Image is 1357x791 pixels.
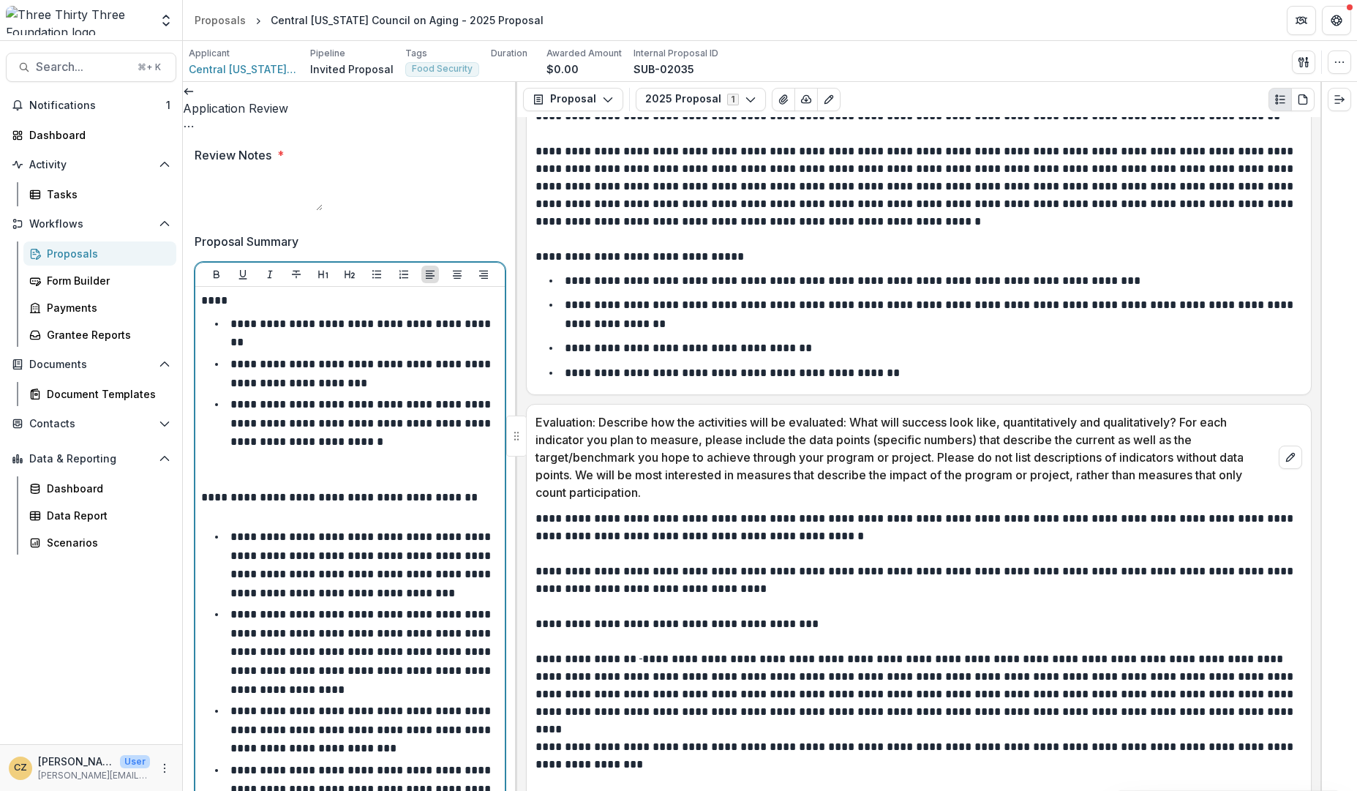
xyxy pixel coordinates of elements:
button: Heading 2 [341,266,358,283]
button: 2025 Proposal1 [636,88,766,111]
button: Ordered List [395,266,413,283]
button: Expand right [1328,88,1351,111]
p: Proposal Summary [195,233,298,250]
div: Proposals [47,246,165,261]
p: Awarded Amount [546,47,622,60]
a: Payments [23,296,176,320]
div: Document Templates [47,386,165,402]
p: $0.00 [546,61,579,77]
a: Data Report [23,503,176,528]
img: Three Thirty Three Foundation logo [6,6,150,35]
span: Documents [29,359,153,371]
div: Data Report [47,508,165,523]
nav: breadcrumb [189,10,549,31]
button: Strike [287,266,305,283]
button: Italicize [261,266,279,283]
button: Bold [208,266,225,283]
span: Search... [36,60,129,74]
button: edit [1279,446,1302,469]
a: Form Builder [23,269,176,293]
p: Tags [405,47,427,60]
div: Payments [47,300,165,315]
button: Open Workflows [6,212,176,236]
button: Edit as form [817,88,841,111]
button: Heading 1 [315,266,332,283]
div: Form Builder [47,273,165,288]
p: Applicant [189,47,230,60]
button: Bullet List [368,266,386,283]
button: More [156,760,173,777]
p: [PERSON_NAME][EMAIL_ADDRESS][DOMAIN_NAME] [38,769,150,782]
div: Grantee Reports [47,327,165,342]
button: View Attached Files [772,88,795,111]
p: SUB-02035 [634,61,694,77]
button: Open Activity [6,153,176,176]
p: Internal Proposal ID [634,47,718,60]
div: Christine Zachai [14,763,27,773]
span: Workflows [29,218,153,230]
h3: Application Review [183,100,517,117]
div: Central [US_STATE] Council on Aging - 2025 Proposal [271,12,544,28]
p: [PERSON_NAME] [38,754,114,769]
button: Search... [6,53,176,82]
button: Align Center [448,266,466,283]
a: Grantee Reports [23,323,176,347]
button: Open Contacts [6,412,176,435]
div: Dashboard [47,481,165,496]
button: Plaintext view [1268,88,1292,111]
div: Dashboard [29,127,165,143]
button: Notifications1 [6,94,176,117]
div: ⌘ + K [135,59,164,75]
button: Open Data & Reporting [6,447,176,471]
a: Proposals [23,241,176,266]
button: Open Documents [6,353,176,376]
button: Options [183,117,195,135]
button: Underline [234,266,252,283]
a: Dashboard [6,123,176,147]
a: Central [US_STATE] Council on Aging [189,61,298,77]
span: Data & Reporting [29,453,153,465]
button: Align Left [421,266,439,283]
a: Scenarios [23,531,176,555]
div: Scenarios [47,535,165,550]
a: Tasks [23,182,176,206]
button: PDF view [1291,88,1315,111]
a: Proposals [189,10,252,31]
span: Activity [29,159,153,171]
p: Invited Proposal [310,61,394,77]
span: Notifications [29,100,166,112]
span: 1 [166,99,170,111]
button: Partners [1287,6,1316,35]
p: Pipeline [310,47,345,60]
button: Proposal [523,88,623,111]
button: Align Right [475,266,492,283]
p: Duration [491,47,527,60]
p: Review Notes [195,146,271,164]
span: Contacts [29,418,153,430]
p: User [120,755,150,768]
div: Tasks [47,187,165,202]
button: Get Help [1322,6,1351,35]
a: Dashboard [23,476,176,501]
span: Food Security [412,64,473,74]
p: Evaluation: Describe how the activities will be evaluated: What will success look like, quantitat... [535,413,1273,501]
button: Open entity switcher [156,6,176,35]
a: Document Templates [23,382,176,406]
div: Proposals [195,12,246,28]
